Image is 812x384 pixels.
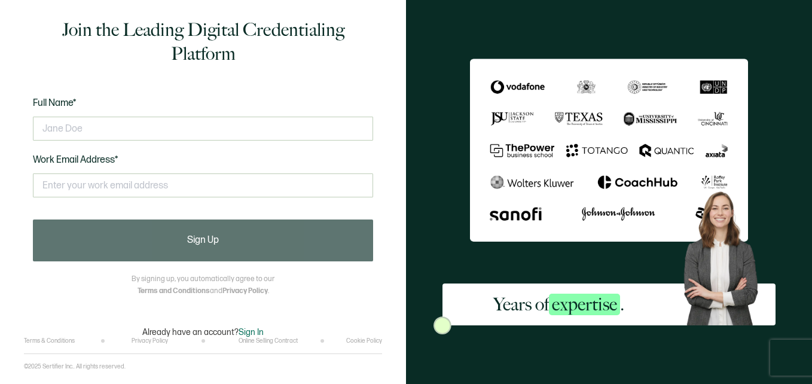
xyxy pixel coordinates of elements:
[33,220,373,261] button: Sign Up
[549,294,620,315] span: expertise
[493,292,624,316] h2: Years of .
[142,327,264,337] p: Already have an account?
[187,236,219,245] span: Sign Up
[346,337,382,345] a: Cookie Policy
[239,337,298,345] a: Online Selling Contract
[138,287,210,295] a: Terms and Conditions
[676,185,776,325] img: Sertifier Signup - Years of <span class="strong-h">expertise</span>. Hero
[33,18,373,66] h1: Join the Leading Digital Credentialing Platform
[132,273,274,297] p: By signing up, you automatically agree to our and .
[33,117,373,141] input: Jane Doe
[33,173,373,197] input: Enter your work email address
[239,327,264,337] span: Sign In
[470,59,747,242] img: Sertifier Signup - Years of <span class="strong-h">expertise</span>.
[24,337,75,345] a: Terms & Conditions
[33,97,77,109] span: Full Name*
[222,287,268,295] a: Privacy Policy
[434,316,451,334] img: Sertifier Signup
[24,363,126,370] p: ©2025 Sertifier Inc.. All rights reserved.
[33,154,118,166] span: Work Email Address*
[132,337,168,345] a: Privacy Policy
